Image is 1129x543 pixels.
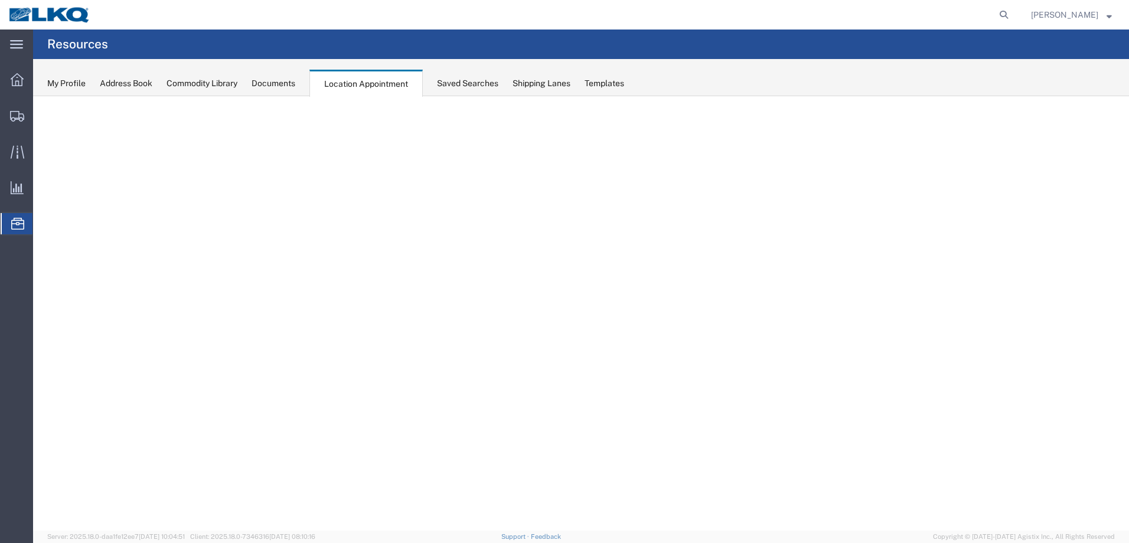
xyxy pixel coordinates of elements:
span: [DATE] 10:04:51 [139,533,185,540]
button: [PERSON_NAME] [1030,8,1112,22]
div: Saved Searches [437,77,498,90]
div: Commodity Library [167,77,237,90]
div: Templates [585,77,624,90]
div: Shipping Lanes [513,77,570,90]
h4: Resources [47,30,108,59]
span: Copyright © [DATE]-[DATE] Agistix Inc., All Rights Reserved [933,532,1115,542]
div: Location Appointment [309,70,423,97]
a: Feedback [531,533,561,540]
span: Client: 2025.18.0-7346316 [190,533,315,540]
div: Address Book [100,77,152,90]
iframe: FS Legacy Container [33,96,1129,531]
span: Server: 2025.18.0-daa1fe12ee7 [47,533,185,540]
span: Ryan Gledhill [1031,8,1098,21]
img: logo [8,6,91,24]
a: Support [501,533,531,540]
div: My Profile [47,77,86,90]
div: Documents [252,77,295,90]
span: [DATE] 08:10:16 [269,533,315,540]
